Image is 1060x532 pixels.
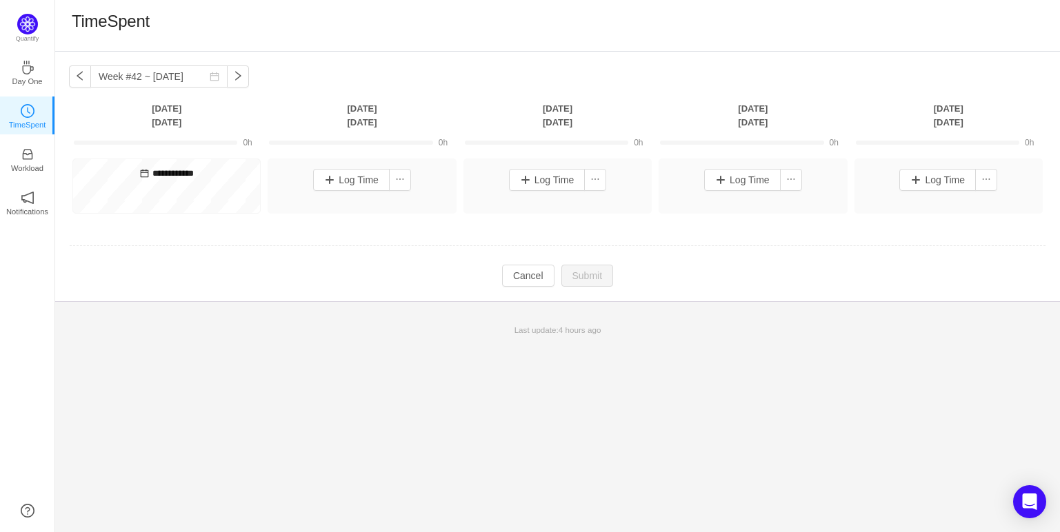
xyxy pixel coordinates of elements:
[17,14,38,34] img: Quantify
[780,169,802,191] button: icon: ellipsis
[514,325,601,334] span: Last update:
[21,104,34,118] i: icon: clock-circle
[561,265,614,287] button: Submit
[584,169,606,191] button: icon: ellipsis
[975,169,997,191] button: icon: ellipsis
[634,138,643,147] span: 0h
[9,119,46,131] p: TimeSpent
[140,169,149,178] i: icon: calendar
[90,65,228,88] input: Select a week
[655,101,850,130] th: [DATE] [DATE]
[21,195,34,209] a: icon: notificationNotifications
[851,101,1046,130] th: [DATE] [DATE]
[243,138,252,147] span: 0h
[264,101,459,130] th: [DATE] [DATE]
[21,108,34,122] a: icon: clock-circleTimeSpent
[69,65,91,88] button: icon: left
[21,504,34,518] a: icon: question-circle
[439,138,448,147] span: 0h
[1013,485,1046,518] div: Open Intercom Messenger
[21,147,34,161] i: icon: inbox
[389,169,411,191] button: icon: ellipsis
[21,152,34,165] a: icon: inboxWorkload
[313,169,390,191] button: Log Time
[460,101,655,130] th: [DATE] [DATE]
[227,65,249,88] button: icon: right
[830,138,839,147] span: 0h
[1025,138,1034,147] span: 0h
[502,265,554,287] button: Cancel
[21,61,34,74] i: icon: coffee
[16,34,39,44] p: Quantify
[21,65,34,79] a: icon: coffeeDay One
[11,162,43,174] p: Workload
[509,169,586,191] button: Log Time
[69,101,264,130] th: [DATE] [DATE]
[704,169,781,191] button: Log Time
[559,325,601,334] span: 4 hours ago
[12,75,42,88] p: Day One
[899,169,976,191] button: Log Time
[210,72,219,81] i: icon: calendar
[72,11,150,32] h1: TimeSpent
[6,205,48,218] p: Notifications
[21,191,34,205] i: icon: notification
